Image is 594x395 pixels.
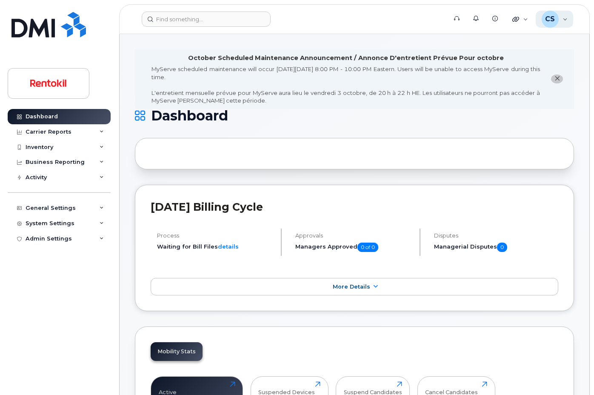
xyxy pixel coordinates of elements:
h4: Disputes [434,232,559,239]
h4: Process [157,232,274,239]
h5: Managerial Disputes [434,243,559,252]
li: Waiting for Bill Files [157,243,274,251]
iframe: Messenger Launcher [557,358,588,389]
button: close notification [551,74,563,83]
span: Dashboard [151,109,228,122]
span: More Details [333,283,370,290]
h2: [DATE] Billing Cycle [151,200,558,213]
h4: Approvals [295,232,412,239]
h5: Managers Approved [295,243,412,252]
span: 0 of 0 [357,243,378,252]
span: 0 [497,243,507,252]
div: October Scheduled Maintenance Announcement / Annonce D'entretient Prévue Pour octobre [188,54,504,63]
div: MyServe scheduled maintenance will occur [DATE][DATE] 8:00 PM - 10:00 PM Eastern. Users will be u... [151,65,540,105]
a: details [218,243,239,250]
